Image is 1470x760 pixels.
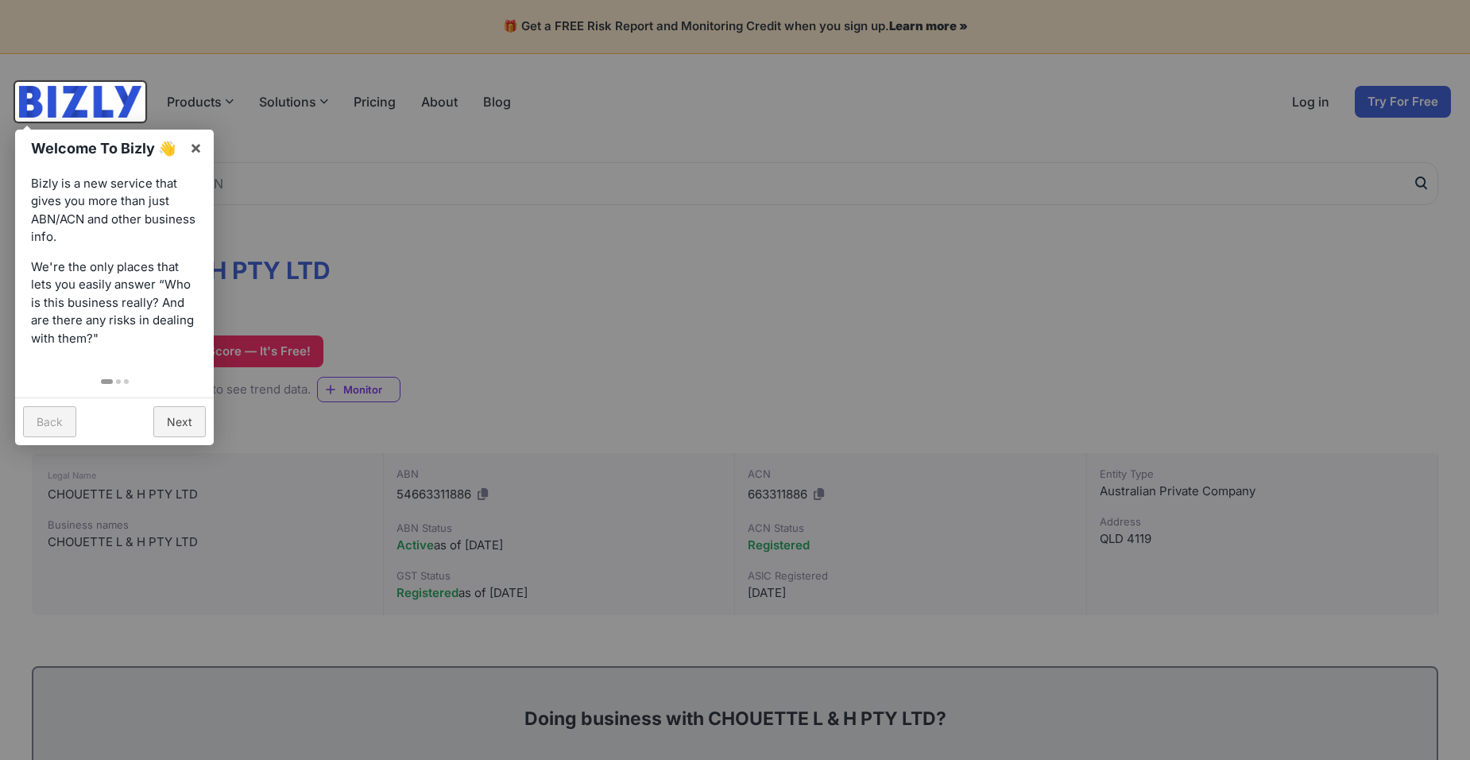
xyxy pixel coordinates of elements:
[178,130,214,165] a: ×
[31,138,181,159] h1: Welcome To Bizly 👋
[23,406,76,437] a: Back
[31,175,198,246] p: Bizly is a new service that gives you more than just ABN/ACN and other business info.
[153,406,206,437] a: Next
[31,258,198,348] p: We're the only places that lets you easily answer “Who is this business really? And are there any...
